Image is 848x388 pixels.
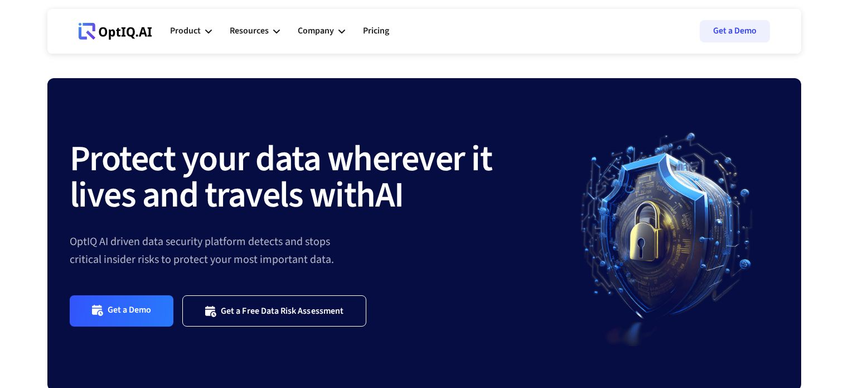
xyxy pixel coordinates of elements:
a: Get a Demo [70,295,174,326]
div: Get a Free Data Risk Assessment [221,305,343,317]
div: Company [298,15,345,48]
div: Product [170,15,212,48]
div: Resources [230,15,280,48]
div: Product [170,23,201,39]
div: Resources [230,23,269,39]
a: Get a Demo [700,20,770,42]
a: Get a Free Data Risk Assessment [182,295,366,326]
strong: AI [375,170,404,221]
div: Get a Demo [108,304,152,317]
strong: Protect your data wherever it lives and travels with [70,133,492,221]
a: Webflow Homepage [79,15,152,48]
a: Pricing [363,15,389,48]
div: Company [298,23,334,39]
div: OptIQ AI driven data security platform detects and stops critical insider risks to protect your m... [70,233,556,269]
